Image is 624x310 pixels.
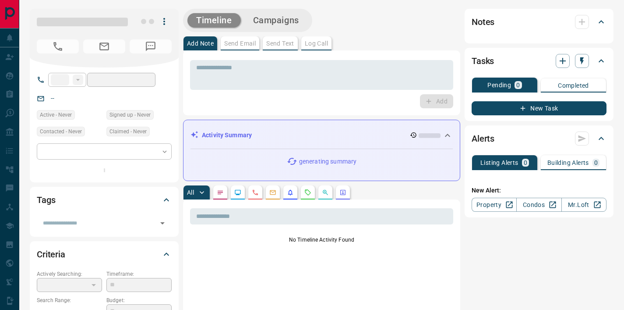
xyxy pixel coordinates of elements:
p: 0 [516,82,520,88]
div: Alerts [472,128,606,149]
svg: Notes [217,189,224,196]
svg: Listing Alerts [287,189,294,196]
span: Active - Never [40,110,72,119]
button: Open [156,217,169,229]
div: Tasks [472,50,606,71]
svg: Calls [252,189,259,196]
span: No Number [130,39,172,53]
button: New Task [472,101,606,115]
p: Completed [558,82,589,89]
span: Signed up - Never [109,110,151,119]
svg: Agent Actions [339,189,346,196]
p: 0 [594,160,598,166]
h2: Notes [472,15,494,29]
p: Timeframe: [106,270,172,278]
h2: Tags [37,193,55,207]
p: Activity Summary [202,131,252,140]
div: Notes [472,11,606,32]
p: generating summary [299,157,356,166]
span: No Number [37,39,79,53]
a: Mr.Loft [561,198,606,212]
span: Claimed - Never [109,127,147,136]
p: Actively Searching: [37,270,102,278]
p: Listing Alerts [480,160,518,166]
svg: Requests [304,189,311,196]
h2: Tasks [472,54,494,68]
h2: Alerts [472,132,494,146]
a: -- [51,95,54,102]
div: Activity Summary [190,127,453,143]
svg: Lead Browsing Activity [234,189,241,196]
p: New Alert: [472,186,606,195]
div: Tags [37,189,172,210]
span: Contacted - Never [40,127,82,136]
p: All [187,189,194,196]
a: Condos [516,198,561,212]
p: Budget: [106,296,172,304]
button: Campaigns [244,13,308,28]
div: Criteria [37,244,172,265]
span: No Email [83,39,125,53]
p: Add Note [187,40,214,46]
p: Pending [487,82,511,88]
svg: Opportunities [322,189,329,196]
a: Property [472,198,517,212]
p: Building Alerts [547,160,589,166]
button: Timeline [187,13,241,28]
svg: Emails [269,189,276,196]
p: No Timeline Activity Found [190,236,453,244]
p: Search Range: [37,296,102,304]
h2: Criteria [37,247,65,261]
p: 0 [524,160,527,166]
